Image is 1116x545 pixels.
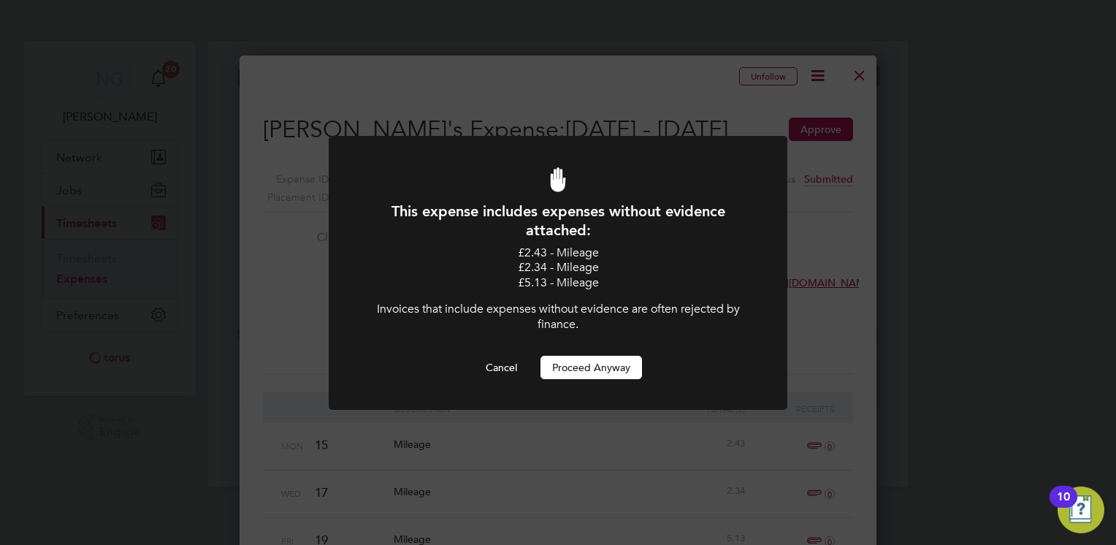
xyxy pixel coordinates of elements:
button: Proceed Anyway [540,356,642,379]
button: Cancel [474,356,529,379]
button: Open Resource Center, 10 new notifications [1058,487,1104,533]
p: £2.43 - Mileage £2.34 - Mileage £5.13 - Mileage [368,245,748,291]
h1: This expense includes expenses without evidence attached: [368,202,748,240]
p: Invoices that include expenses without evidence are often rejected by finance. [368,302,748,332]
div: 10 [1057,497,1070,516]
